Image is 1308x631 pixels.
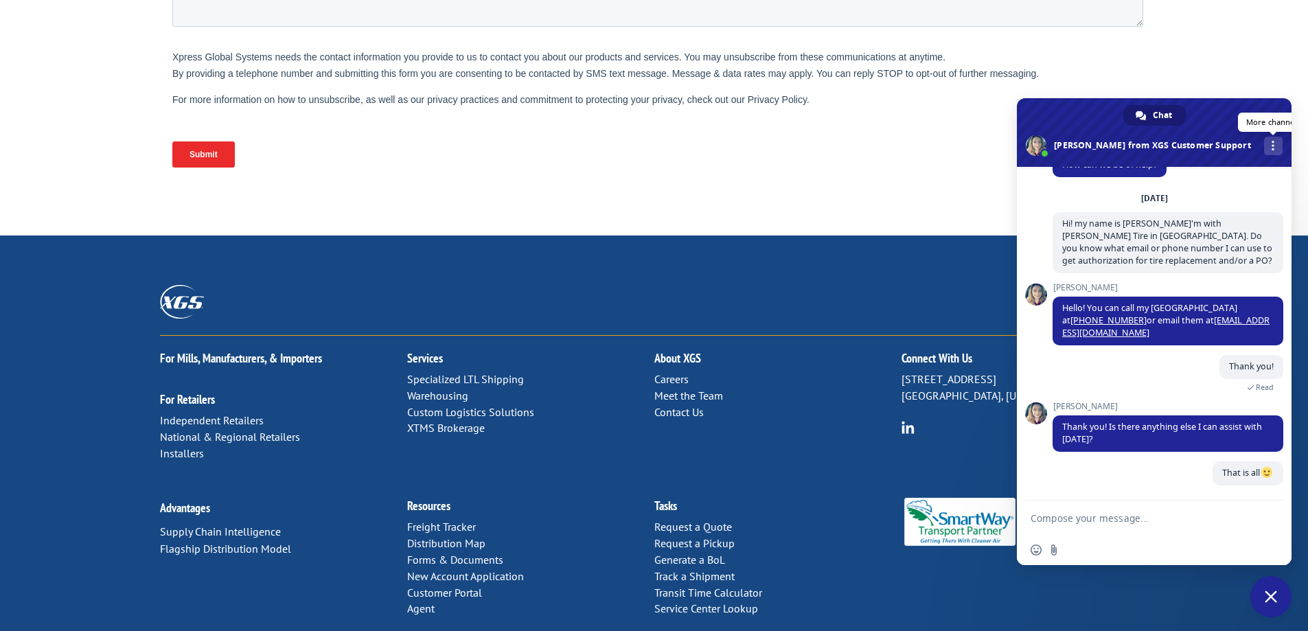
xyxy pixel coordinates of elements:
[407,536,485,550] a: Distribution Map
[488,58,547,68] span: Phone number
[160,350,322,366] a: For Mills, Manufacturers, & Importers
[654,350,701,366] a: About XGS
[1222,467,1274,479] span: That is all
[160,542,291,555] a: Flagship Distribution Model
[407,421,485,435] a: XTMS Brokerage
[492,135,501,144] input: Contact by Email
[1153,105,1172,126] span: Chat
[1062,218,1272,266] span: Hi! my name is [PERSON_NAME]'m with [PERSON_NAME] Tire in [GEOGRAPHIC_DATA]. Do you know what ema...
[160,413,264,427] a: Independent Retailers
[1048,544,1059,555] span: Send a file
[1062,314,1270,339] a: [EMAIL_ADDRESS][DOMAIN_NAME]
[160,285,204,319] img: XGS_Logos_ALL_2024_All_White
[488,1,530,12] span: Last name
[1250,576,1292,617] a: Close chat
[407,405,534,419] a: Custom Logistics Solutions
[504,136,571,146] span: Contact by Email
[407,520,476,534] a: Freight Tracker
[1062,421,1262,445] span: Thank you! Is there anything else I can assist with [DATE]?
[407,350,443,366] a: Services
[1141,194,1168,203] div: [DATE]
[654,553,725,566] a: Generate a BoL
[407,586,482,599] a: Customer Portal
[160,500,210,516] a: Advantages
[1264,137,1283,155] a: More channels
[160,430,300,444] a: National & Regional Retailers
[654,405,704,419] a: Contact Us
[902,498,1019,546] img: Smartway_Logo
[1031,501,1250,535] textarea: Compose your message...
[1053,402,1283,411] span: [PERSON_NAME]
[654,601,758,615] a: Service Center Lookup
[407,372,524,386] a: Specialized LTL Shipping
[1053,283,1283,292] span: [PERSON_NAME]
[902,371,1149,404] p: [STREET_ADDRESS] [GEOGRAPHIC_DATA], [US_STATE] 37421
[902,421,915,434] img: group-6
[654,520,732,534] a: Request a Quote
[902,352,1149,371] h2: Connect With Us
[160,391,215,407] a: For Retailers
[1062,302,1270,339] span: Hello! You can call my [GEOGRAPHIC_DATA] at or email them at
[1070,314,1147,326] a: [PHONE_NUMBER]
[504,154,575,165] span: Contact by Phone
[1229,360,1274,372] span: Thank you!
[407,553,503,566] a: Forms & Documents
[407,601,435,615] a: Agent
[1123,105,1186,126] a: Chat
[654,372,689,386] a: Careers
[492,154,501,163] input: Contact by Phone
[1256,382,1274,392] span: Read
[488,114,565,124] span: Contact Preference
[160,446,204,460] a: Installers
[1031,544,1042,555] span: Insert an emoji
[407,569,524,583] a: New Account Application
[654,500,902,519] h2: Tasks
[407,498,450,514] a: Resources
[160,525,281,538] a: Supply Chain Intelligence
[654,389,723,402] a: Meet the Team
[654,569,735,583] a: Track a Shipment
[407,389,468,402] a: Warehousing
[654,586,762,599] a: Transit Time Calculator
[654,536,735,550] a: Request a Pickup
